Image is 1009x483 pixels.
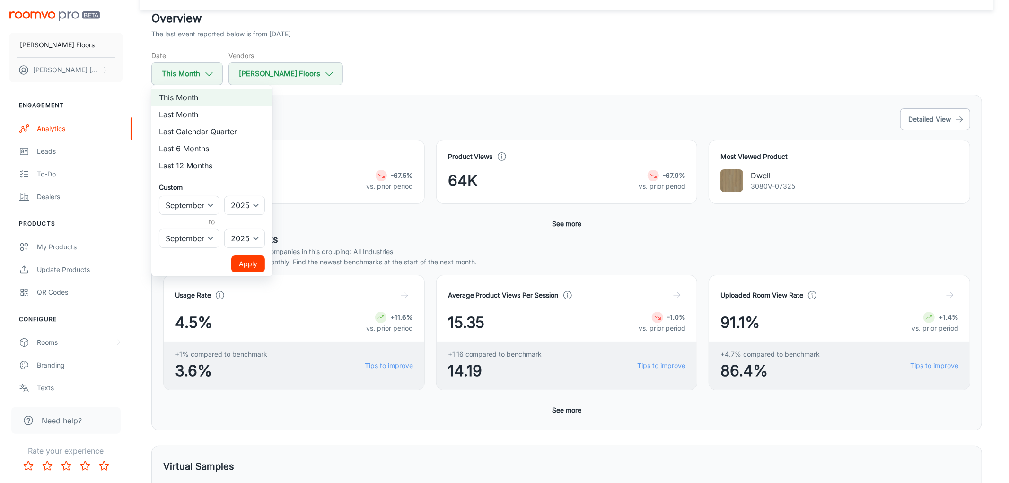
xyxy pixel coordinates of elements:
li: Last Calendar Quarter [151,123,272,140]
li: Last 12 Months [151,157,272,174]
h6: to [161,217,263,227]
button: Apply [231,255,265,272]
li: Last Month [151,106,272,123]
li: This Month [151,89,272,106]
h6: Custom [159,182,265,192]
li: Last 6 Months [151,140,272,157]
